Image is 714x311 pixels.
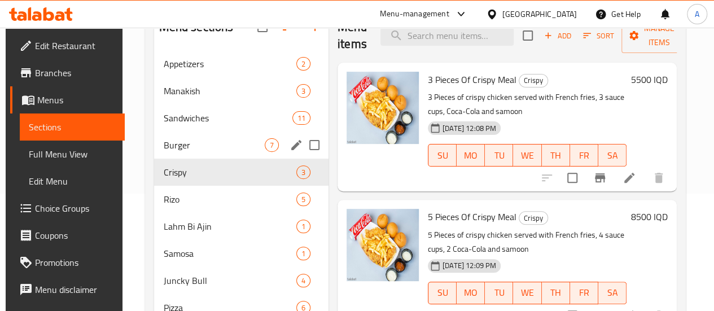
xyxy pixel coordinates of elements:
[297,194,310,205] span: 5
[338,19,367,52] h2: Menu items
[347,72,419,144] img: 3 Pieces Of Crispy Meal
[485,144,513,167] button: TU
[438,260,501,271] span: [DATE] 12:09 PM
[575,147,594,164] span: FR
[502,8,577,20] div: [GEOGRAPHIC_DATA]
[623,171,636,185] a: Edit menu item
[603,284,622,301] span: SA
[519,74,547,87] span: Crispy
[296,165,310,179] div: items
[163,111,292,125] span: Sandwiches
[513,144,541,167] button: WE
[576,27,621,45] span: Sort items
[297,275,310,286] span: 4
[10,86,125,113] a: Menus
[630,21,688,50] span: Manage items
[380,26,514,46] input: search
[485,282,513,304] button: TU
[35,229,116,242] span: Coupons
[37,93,116,107] span: Menus
[292,111,310,125] div: items
[163,138,264,152] div: Burger
[428,228,627,256] p: 5 Pieces of crispy chicken served with French fries, 4 sauce cups, 2 Coca-Cola and samoon
[163,165,296,179] span: Crispy
[433,284,452,301] span: SU
[163,274,296,287] span: Juncky Bull
[154,213,328,240] div: Lahm Bi Ajin1
[296,220,310,233] div: items
[10,222,125,249] a: Coupons
[296,274,310,287] div: items
[542,29,573,42] span: Add
[20,168,125,195] a: Edit Menu
[631,72,668,87] h6: 5500 IQD
[570,282,598,304] button: FR
[546,284,566,301] span: TH
[513,282,541,304] button: WE
[35,202,116,215] span: Choice Groups
[428,144,457,167] button: SU
[297,86,310,97] span: 3
[428,282,457,304] button: SU
[163,220,296,233] span: Lahm Bi Ajin
[347,209,419,281] img: 5 Pieces Of Crispy Meal
[163,192,296,206] span: Rizo
[154,186,328,213] div: Rizo5
[519,211,548,225] div: Crispy
[297,167,310,178] span: 3
[457,282,485,304] button: MO
[489,147,509,164] span: TU
[163,247,296,260] span: Samosa
[35,256,116,269] span: Promotions
[154,50,328,77] div: Appetizers2
[461,284,480,301] span: MO
[603,147,622,164] span: SA
[428,71,516,88] span: 3 Pieces Of Crispy Meal
[428,208,516,225] span: 5 Pieces Of Crispy Meal
[265,138,279,152] div: items
[154,77,328,104] div: Manakish3
[438,123,501,134] span: [DATE] 12:08 PM
[580,27,617,45] button: Sort
[10,249,125,276] a: Promotions
[575,284,594,301] span: FR
[10,195,125,222] a: Choice Groups
[154,240,328,267] div: Samosa1
[518,284,537,301] span: WE
[695,8,699,20] span: A
[163,84,296,98] div: Manakish
[586,164,614,191] button: Branch-specific-item
[598,144,627,167] button: SA
[380,7,449,21] div: Menu-management
[542,144,570,167] button: TH
[29,174,116,188] span: Edit Menu
[163,57,296,71] span: Appetizers
[297,59,310,69] span: 2
[560,166,584,190] span: Select to update
[457,144,485,167] button: MO
[265,140,278,151] span: 7
[296,57,310,71] div: items
[10,59,125,86] a: Branches
[293,113,310,124] span: 11
[645,164,672,191] button: delete
[542,282,570,304] button: TH
[10,32,125,59] a: Edit Restaurant
[154,159,328,186] div: Crispy3
[20,141,125,168] a: Full Menu View
[159,19,233,36] h2: Menu sections
[29,120,116,134] span: Sections
[518,147,537,164] span: WE
[516,24,540,47] span: Select section
[297,248,310,259] span: 1
[288,137,305,154] button: edit
[583,29,614,42] span: Sort
[489,284,509,301] span: TU
[519,212,547,225] span: Crispy
[35,39,116,52] span: Edit Restaurant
